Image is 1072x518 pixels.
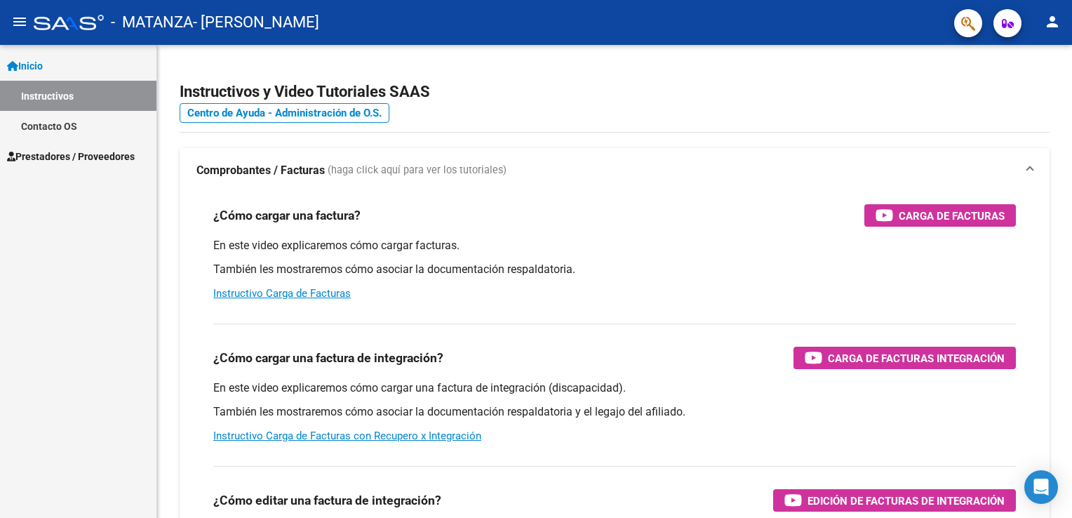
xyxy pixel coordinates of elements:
[213,380,1016,396] p: En este video explicaremos cómo cargar una factura de integración (discapacidad).
[773,489,1016,512] button: Edición de Facturas de integración
[193,7,319,38] span: - [PERSON_NAME]
[1024,470,1058,504] div: Open Intercom Messenger
[828,350,1005,367] span: Carga de Facturas Integración
[213,238,1016,253] p: En este video explicaremos cómo cargar facturas.
[213,404,1016,420] p: También les mostraremos cómo asociar la documentación respaldatoria y el legajo del afiliado.
[196,163,325,178] strong: Comprobantes / Facturas
[213,262,1016,277] p: También les mostraremos cómo asociar la documentación respaldatoria.
[11,13,28,30] mat-icon: menu
[213,287,351,300] a: Instructivo Carga de Facturas
[7,58,43,74] span: Inicio
[7,149,135,164] span: Prestadores / Proveedores
[864,204,1016,227] button: Carga de Facturas
[180,79,1050,105] h2: Instructivos y Video Tutoriales SAAS
[793,347,1016,369] button: Carga de Facturas Integración
[808,492,1005,510] span: Edición de Facturas de integración
[180,148,1050,193] mat-expansion-panel-header: Comprobantes / Facturas (haga click aquí para ver los tutoriales)
[180,103,389,123] a: Centro de Ayuda - Administración de O.S.
[111,7,193,38] span: - MATANZA
[213,206,361,225] h3: ¿Cómo cargar una factura?
[328,163,507,178] span: (haga click aquí para ver los tutoriales)
[1044,13,1061,30] mat-icon: person
[899,207,1005,225] span: Carga de Facturas
[213,430,481,442] a: Instructivo Carga de Facturas con Recupero x Integración
[213,491,441,510] h3: ¿Cómo editar una factura de integración?
[213,348,443,368] h3: ¿Cómo cargar una factura de integración?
